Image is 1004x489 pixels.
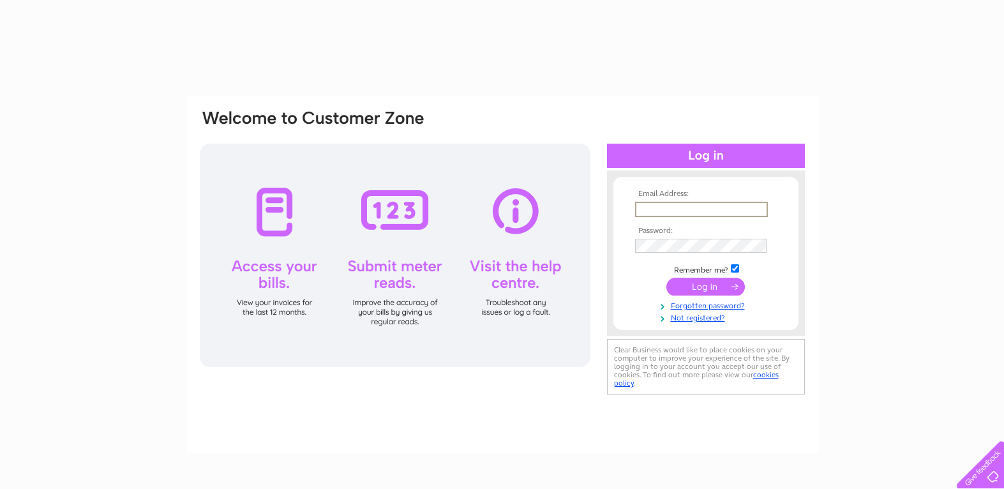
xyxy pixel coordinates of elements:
div: Clear Business would like to place cookies on your computer to improve your experience of the sit... [607,339,805,395]
a: Forgotten password? [635,299,780,311]
td: Remember me? [632,262,780,275]
a: Not registered? [635,311,780,323]
input: Submit [666,278,745,296]
a: cookies policy [614,370,779,387]
th: Email Address: [632,190,780,199]
th: Password: [632,227,780,236]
